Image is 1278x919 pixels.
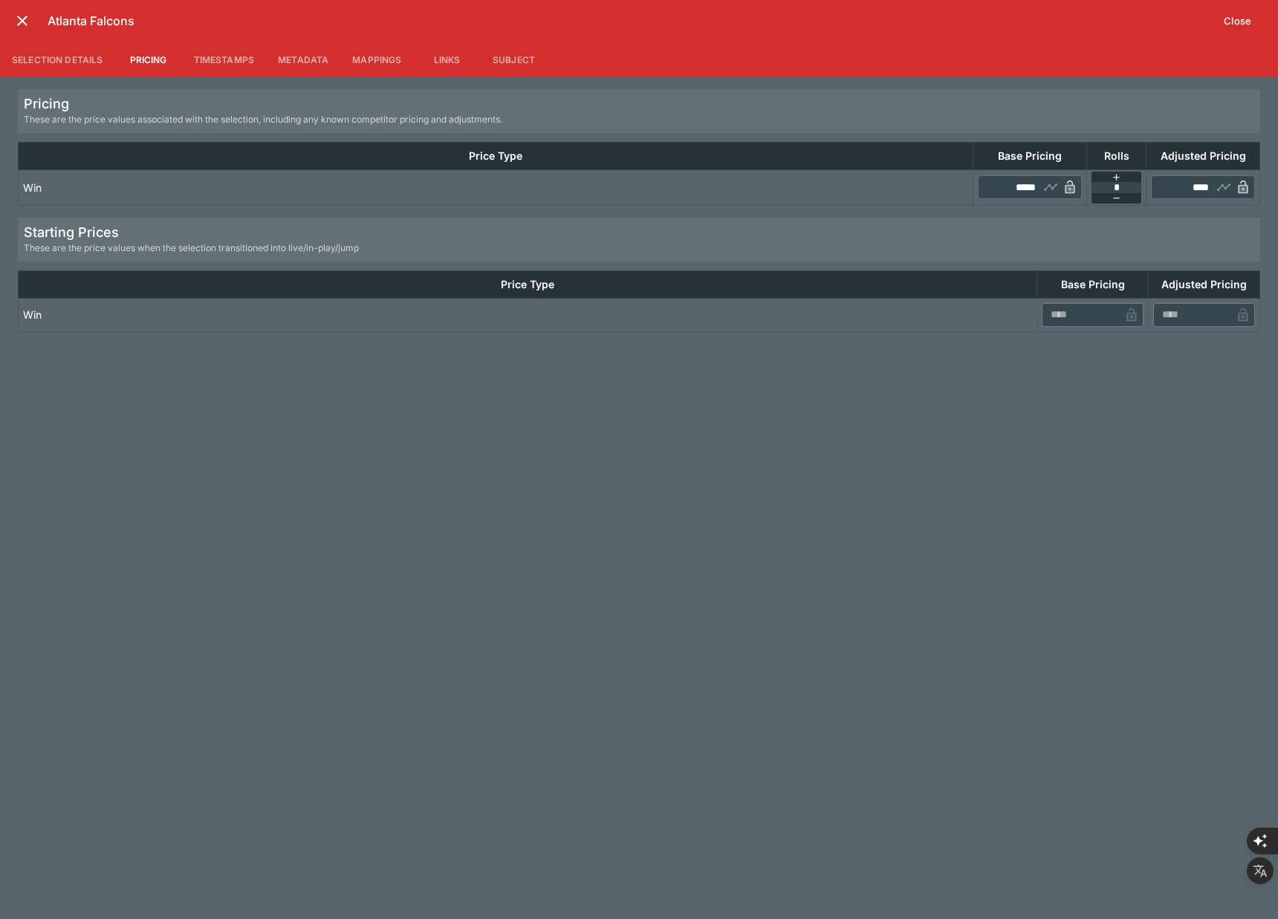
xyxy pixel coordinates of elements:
button: Pricing [115,42,182,77]
th: Adjusted Pricing [1146,143,1260,170]
h5: Starting Prices [24,224,359,241]
span: These are the price values associated with the selection, including any known competitor pricing ... [24,112,502,127]
th: Price Type [19,270,1037,298]
th: Base Pricing [973,143,1087,170]
button: close [9,7,36,34]
button: Mappings [340,42,413,77]
th: Adjusted Pricing [1149,270,1260,298]
button: Links [413,42,480,77]
th: Base Pricing [1037,270,1149,298]
th: Price Type [19,143,973,170]
h6: Atlanta Falcons [48,13,1215,29]
span: These are the price values when the selection transitioned into live/in-play/jump [24,241,359,256]
th: Rolls [1087,143,1146,170]
td: Win [19,298,1037,331]
button: Timestamps [182,42,267,77]
h5: Pricing [24,95,502,112]
button: Metadata [266,42,340,77]
td: Win [19,170,973,205]
button: Close [1215,9,1260,33]
button: Subject [480,42,547,77]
